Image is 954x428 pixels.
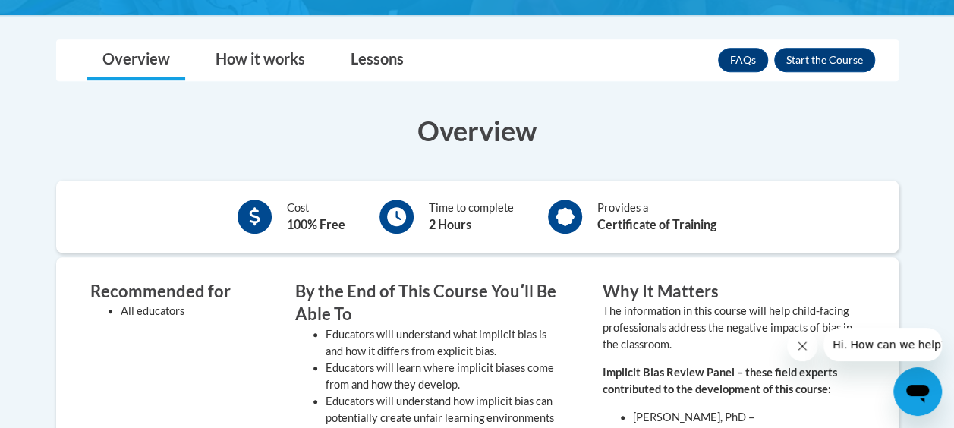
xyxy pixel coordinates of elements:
li: All educators [121,303,250,319]
b: 2 Hours [429,217,471,231]
button: Enroll [774,48,875,72]
a: FAQs [718,48,768,72]
iframe: Button to launch messaging window [893,367,942,416]
a: Lessons [335,40,419,80]
iframe: Message from company [823,328,942,361]
span: Hi. How can we help? [9,11,123,23]
strong: Implicit Bias Review Panel – these field experts contributed to the development of this course: [603,366,837,395]
p: The information in this course will help child-facing professionals address the negative impacts ... [603,303,864,353]
h3: Recommended for [90,280,250,304]
div: Time to complete [429,200,514,234]
li: Educators will understand what implicit bias is and how it differs from explicit bias. [326,326,557,360]
b: 100% Free [287,217,345,231]
iframe: Close message [787,331,817,361]
li: Educators will learn where implicit biases come from and how they develop. [326,360,557,393]
a: How it works [200,40,320,80]
div: Cost [287,200,345,234]
h3: Overview [56,112,899,149]
h3: Why It Matters [603,280,864,304]
div: Provides a [597,200,716,234]
h3: By the End of This Course Youʹll Be Able To [295,280,557,327]
b: Certificate of Training [597,217,716,231]
a: Overview [87,40,185,80]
